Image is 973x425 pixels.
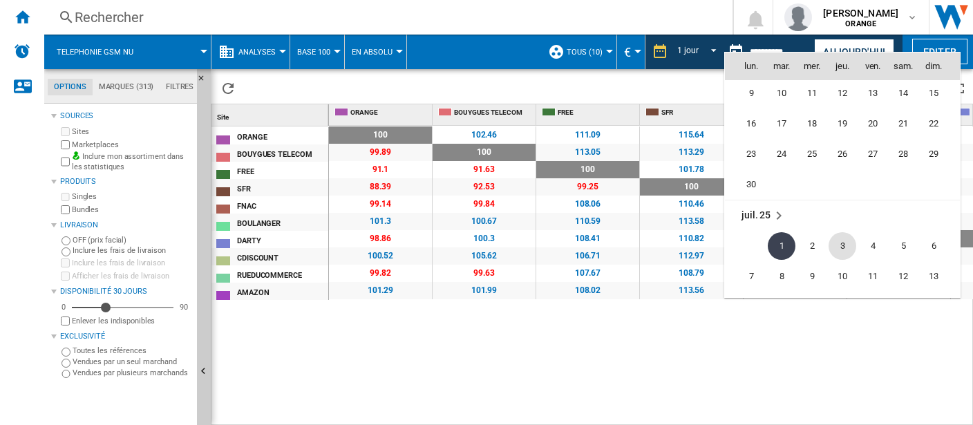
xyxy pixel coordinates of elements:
[829,263,856,290] span: 10
[859,232,887,260] span: 4
[725,78,960,108] tr: Week 3
[725,53,960,296] md-calendar: Calendar
[797,292,827,322] td: Wednesday July 16 2025
[889,110,917,138] span: 21
[920,263,947,290] span: 13
[766,261,797,292] td: Tuesday July 8 2025
[725,292,960,322] tr: Week 3
[888,78,918,108] td: Saturday June 14 2025
[725,200,960,232] tr: Week undefined
[766,53,797,80] th: mar.
[888,139,918,169] td: Saturday June 28 2025
[798,232,826,260] span: 2
[888,108,918,139] td: Saturday June 21 2025
[858,53,888,80] th: ven.
[725,139,960,169] tr: Week 5
[858,231,888,261] td: Friday July 4 2025
[829,79,856,107] span: 12
[766,78,797,108] td: Tuesday June 10 2025
[725,169,766,200] td: Monday June 30 2025
[918,108,960,139] td: Sunday June 22 2025
[889,232,917,260] span: 5
[797,78,827,108] td: Wednesday June 11 2025
[766,139,797,169] td: Tuesday June 24 2025
[725,139,766,169] td: Monday June 23 2025
[797,108,827,139] td: Wednesday June 18 2025
[889,263,917,290] span: 12
[725,261,766,292] td: Monday July 7 2025
[797,139,827,169] td: Wednesday June 25 2025
[829,232,856,260] span: 3
[797,231,827,261] td: Wednesday July 2 2025
[859,79,887,107] span: 13
[725,53,766,80] th: lun.
[797,53,827,80] th: mer.
[725,169,960,200] tr: Week 6
[737,110,765,138] span: 16
[858,78,888,108] td: Friday June 13 2025
[858,108,888,139] td: Friday June 20 2025
[888,261,918,292] td: Saturday July 12 2025
[920,110,947,138] span: 22
[827,108,858,139] td: Thursday June 19 2025
[737,79,765,107] span: 9
[859,140,887,168] span: 27
[725,200,960,232] td: July 2025
[737,263,765,290] span: 7
[827,231,858,261] td: Thursday July 3 2025
[798,110,826,138] span: 18
[766,108,797,139] td: Tuesday June 17 2025
[768,79,795,107] span: 10
[889,79,917,107] span: 14
[798,263,826,290] span: 9
[827,78,858,108] td: Thursday June 12 2025
[725,292,766,322] td: Monday July 14 2025
[737,171,765,198] span: 30
[827,261,858,292] td: Thursday July 10 2025
[918,261,960,292] td: Sunday July 13 2025
[859,110,887,138] span: 20
[768,110,795,138] span: 17
[741,210,771,221] span: juil. 25
[918,78,960,108] td: Sunday June 15 2025
[920,232,947,260] span: 6
[859,263,887,290] span: 11
[920,79,947,107] span: 15
[766,231,797,261] td: Tuesday July 1 2025
[737,140,765,168] span: 23
[918,231,960,261] td: Sunday July 6 2025
[725,108,960,139] tr: Week 4
[888,292,918,322] td: Saturday July 19 2025
[768,140,795,168] span: 24
[768,232,795,260] span: 1
[827,292,858,322] td: Thursday July 17 2025
[858,261,888,292] td: Friday July 11 2025
[725,78,766,108] td: Monday June 9 2025
[889,140,917,168] span: 28
[918,53,960,80] th: dim.
[918,139,960,169] td: Sunday June 29 2025
[725,108,766,139] td: Monday June 16 2025
[888,53,918,80] th: sam.
[888,231,918,261] td: Saturday July 5 2025
[829,140,856,168] span: 26
[798,79,826,107] span: 11
[858,139,888,169] td: Friday June 27 2025
[797,261,827,292] td: Wednesday July 9 2025
[725,231,960,261] tr: Week 1
[858,292,888,322] td: Friday July 18 2025
[798,140,826,168] span: 25
[725,261,960,292] tr: Week 2
[768,263,795,290] span: 8
[920,140,947,168] span: 29
[827,53,858,80] th: jeu.
[766,292,797,322] td: Tuesday July 15 2025
[827,139,858,169] td: Thursday June 26 2025
[918,292,960,322] td: Sunday July 20 2025
[829,110,856,138] span: 19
